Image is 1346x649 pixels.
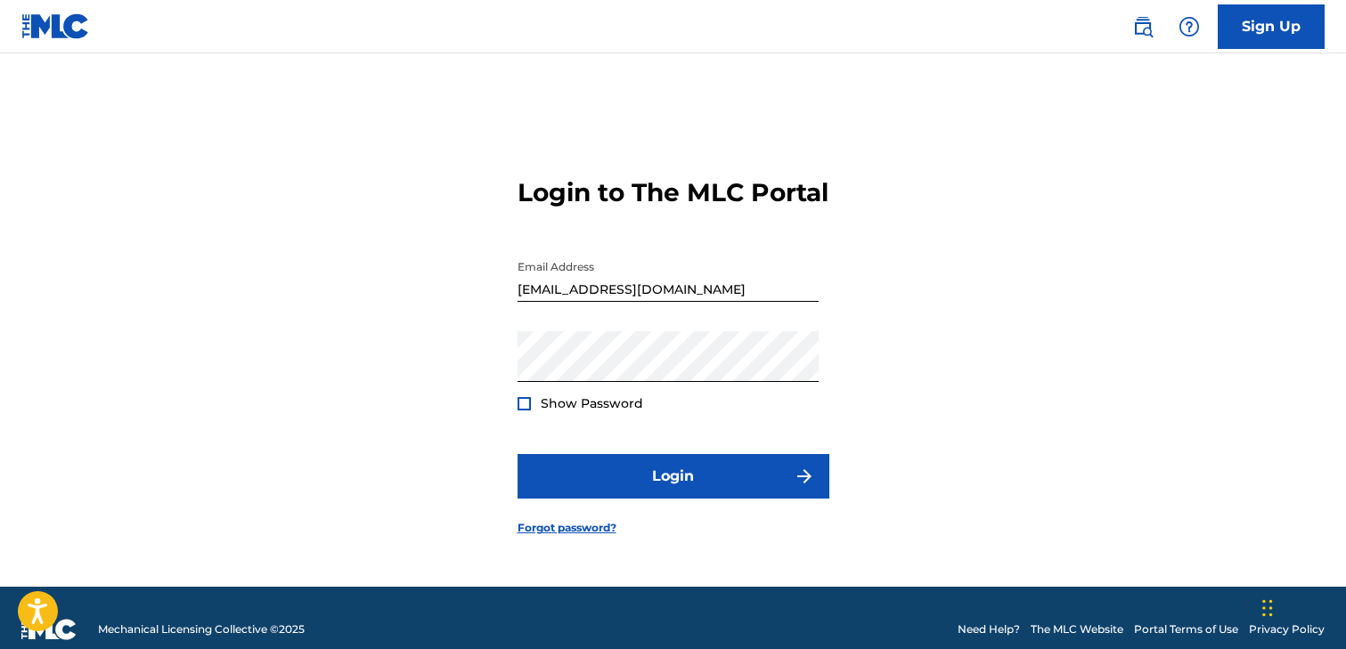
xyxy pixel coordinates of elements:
span: Show Password [541,395,643,411]
img: search [1132,16,1154,37]
a: Forgot password? [518,520,616,536]
img: f7272a7cc735f4ea7f67.svg [794,466,815,487]
a: Portal Terms of Use [1134,621,1238,637]
img: help [1179,16,1200,37]
img: logo [21,619,77,640]
span: Mechanical Licensing Collective © 2025 [98,621,305,637]
h3: Login to The MLC Portal [518,177,828,208]
a: Privacy Policy [1249,621,1325,637]
div: Drag [1262,581,1273,635]
a: Need Help? [958,621,1020,637]
a: The MLC Website [1031,621,1123,637]
a: Public Search [1125,9,1161,45]
a: Sign Up [1218,4,1325,49]
iframe: Chat Widget [1257,564,1346,649]
button: Login [518,454,829,499]
div: Help [1171,9,1207,45]
img: MLC Logo [21,13,90,39]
